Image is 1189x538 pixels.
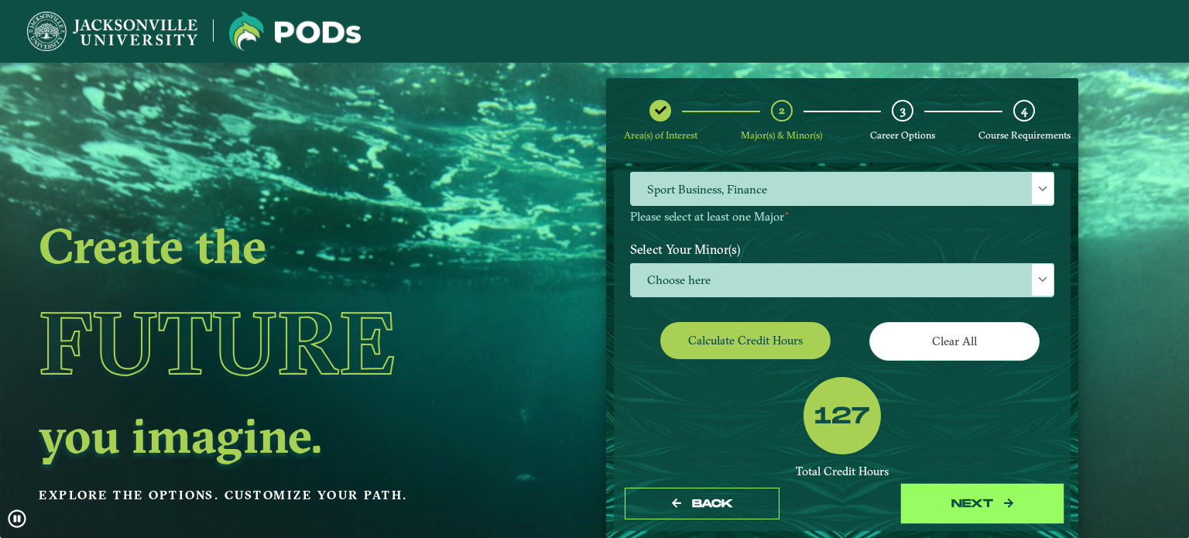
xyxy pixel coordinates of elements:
[229,12,361,51] img: Jacksonville University logo
[660,322,831,358] button: Calculate credit hours
[39,484,496,507] p: Explore the options. Customize your path.
[631,173,1054,206] span: Sport Business, Finance
[779,103,785,118] span: 2
[624,129,697,141] span: Area(s) of Interest
[39,413,496,457] h2: you imagine.
[870,129,935,141] span: Career Options
[1021,103,1027,118] span: 4
[27,12,197,51] img: Jacksonville University logo
[630,210,1054,224] p: Please select at least one Major
[618,235,1066,263] label: Select Your Minor(s)
[869,322,1040,360] button: Clear All
[814,403,869,432] label: 127
[625,488,780,519] button: Back
[39,224,496,267] h2: Create the
[692,497,733,510] span: Back
[905,488,1060,519] button: next
[978,129,1071,141] span: Course Requirements
[630,464,1054,479] div: Total Credit Hours
[741,129,822,141] span: Major(s) & Minor(s)
[784,207,790,218] sup: ⋆
[900,103,906,118] span: 3
[39,272,496,413] h1: Future
[631,264,1054,297] span: Choose here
